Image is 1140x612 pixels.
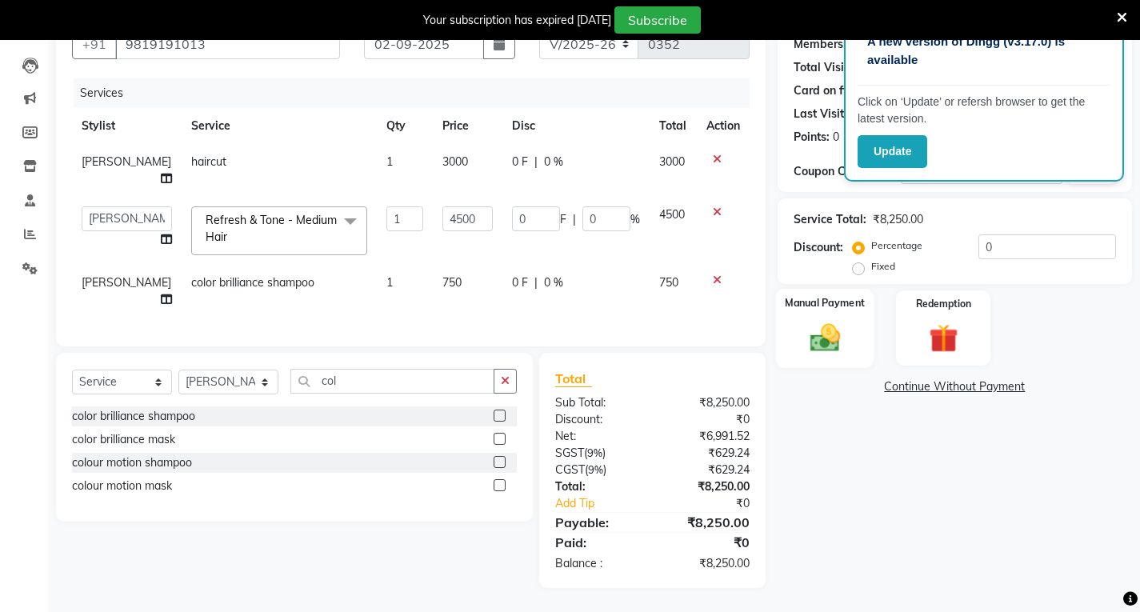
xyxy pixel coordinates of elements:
div: colour motion mask [72,478,172,494]
div: ( ) [543,462,652,478]
span: Refresh & Tone - Medium Hair [206,213,337,244]
input: Search or Scan [290,369,494,394]
div: ₹0 [652,533,761,552]
div: Last Visit: [794,106,847,122]
label: Fixed [871,259,895,274]
div: Services [74,78,762,108]
span: 1 [386,275,393,290]
span: [PERSON_NAME] [82,154,171,169]
label: Percentage [871,238,922,253]
div: Total: [543,478,652,495]
div: Card on file: [794,82,859,99]
div: ₹8,250.00 [652,478,761,495]
p: Click on ‘Update’ or refersh browser to get the latest version. [858,94,1110,127]
div: color brilliance shampoo [72,408,195,425]
span: | [534,154,538,170]
div: Net: [543,428,652,445]
div: Discount: [543,411,652,428]
div: 0 [833,129,839,146]
span: 1 [386,154,393,169]
div: ₹8,250.00 [652,394,761,411]
span: 0 % [544,154,563,170]
div: Total Visits: [794,59,857,76]
th: Price [433,108,502,144]
div: color brilliance mask [72,431,175,448]
a: x [227,230,234,244]
div: Payable: [543,513,652,532]
div: Service Total: [794,211,866,228]
div: No Active Membership [794,36,1116,53]
a: Continue Without Payment [781,378,1129,395]
span: 0 F [512,274,528,291]
div: Sub Total: [543,394,652,411]
div: ₹0 [670,495,762,512]
span: | [573,211,576,228]
span: [PERSON_NAME] [82,275,171,290]
span: 9% [588,463,603,476]
img: _gift.svg [920,321,967,357]
span: 3000 [442,154,468,169]
div: Balance : [543,555,652,572]
label: Redemption [916,297,971,311]
span: 750 [442,275,462,290]
span: 750 [659,275,678,290]
div: ₹0 [652,411,761,428]
span: CGST [555,462,585,477]
label: Manual Payment [785,295,865,310]
th: Total [650,108,697,144]
div: ( ) [543,445,652,462]
div: colour motion shampoo [72,454,192,471]
th: Stylist [72,108,182,144]
span: haircut [191,154,226,169]
div: Paid: [543,533,652,552]
img: _cash.svg [800,320,849,354]
button: +91 [72,29,117,59]
div: Points: [794,129,830,146]
span: SGST [555,446,584,460]
th: Service [182,108,377,144]
span: F [560,211,566,228]
p: A new version of Dingg (v3.17.0) is available [867,33,1101,69]
span: color brilliance shampoo [191,275,314,290]
span: 0 F [512,154,528,170]
div: Your subscription has expired [DATE] [423,12,611,29]
div: Membership: [794,36,863,53]
div: ₹8,250.00 [652,513,761,532]
div: ₹8,250.00 [873,211,923,228]
div: ₹629.24 [652,462,761,478]
th: Qty [377,108,433,144]
span: 4500 [659,207,685,222]
div: ₹8,250.00 [652,555,761,572]
th: Action [697,108,750,144]
button: Update [858,135,927,168]
th: Disc [502,108,650,144]
div: ₹629.24 [652,445,761,462]
button: Subscribe [614,6,701,34]
span: Total [555,370,592,387]
div: ₹6,991.52 [652,428,761,445]
span: % [630,211,640,228]
a: Add Tip [543,495,670,512]
span: 0 % [544,274,563,291]
div: Discount: [794,239,843,256]
span: | [534,274,538,291]
span: 3000 [659,154,685,169]
div: Coupon Code [794,163,901,180]
input: Search by Name/Mobile/Email/Code [115,29,340,59]
span: 9% [587,446,602,459]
